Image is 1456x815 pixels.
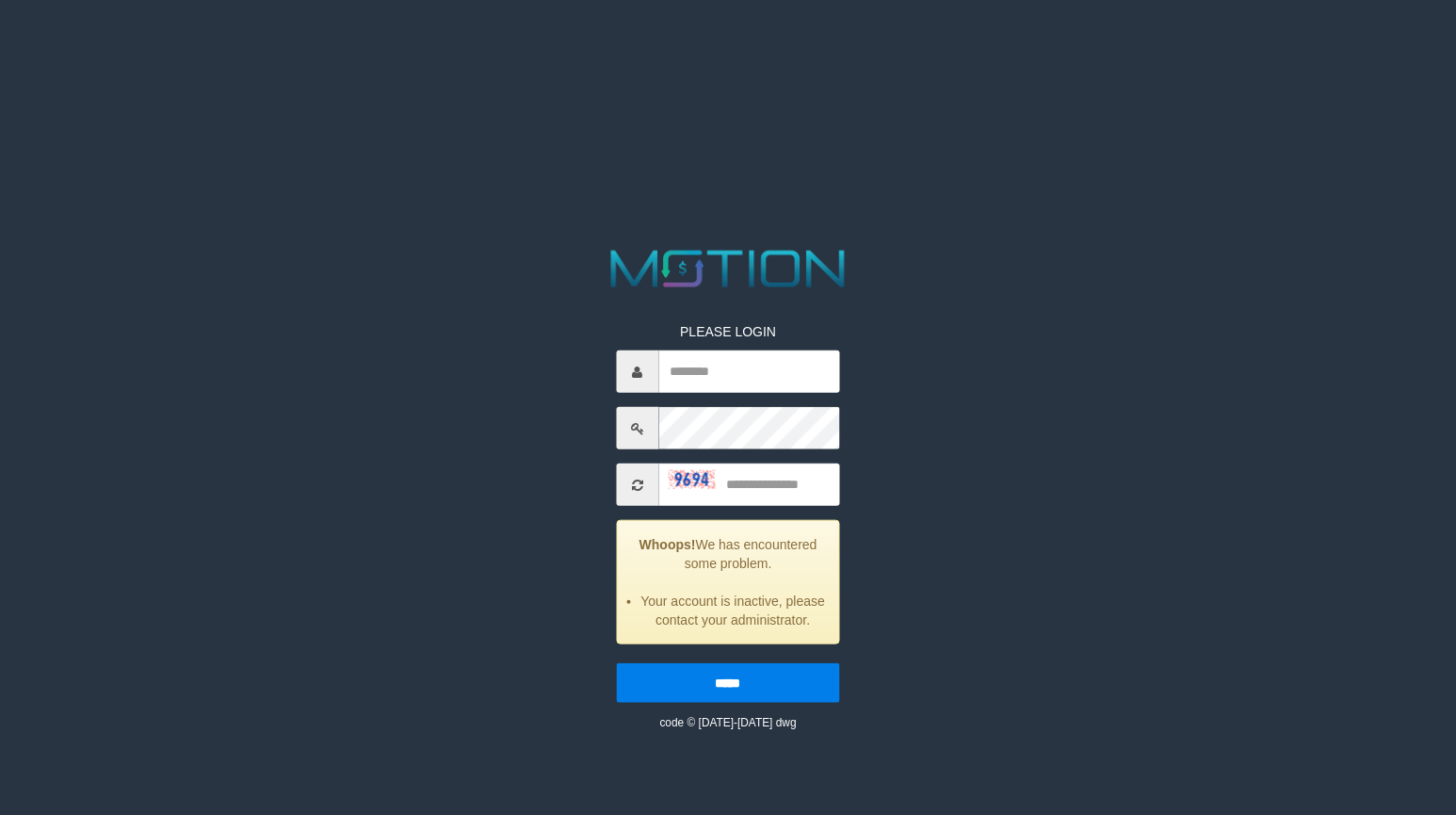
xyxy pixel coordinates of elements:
[668,469,715,488] img: captcha
[659,716,796,729] small: code © [DATE]-[DATE] dwg
[639,537,696,552] strong: Whoops!
[640,592,825,629] li: Your account is inactive, please contact your administrator.
[616,520,840,644] div: We has encountered some problem.
[616,322,840,341] p: PLEASE LOGIN
[601,244,856,294] img: MOTION_logo.png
